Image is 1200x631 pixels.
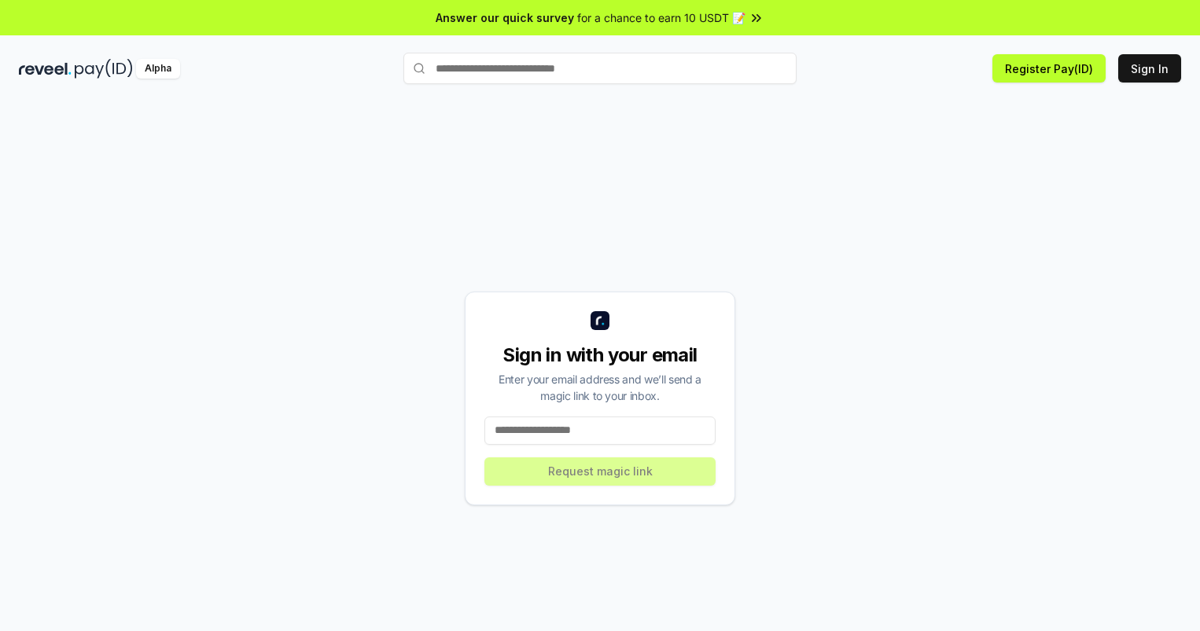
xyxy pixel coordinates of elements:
img: reveel_dark [19,59,72,79]
img: logo_small [591,311,609,330]
button: Sign In [1118,54,1181,83]
div: Enter your email address and we’ll send a magic link to your inbox. [484,371,716,404]
button: Register Pay(ID) [992,54,1106,83]
span: Answer our quick survey [436,9,574,26]
img: pay_id [75,59,133,79]
div: Alpha [136,59,180,79]
div: Sign in with your email [484,343,716,368]
span: for a chance to earn 10 USDT 📝 [577,9,745,26]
